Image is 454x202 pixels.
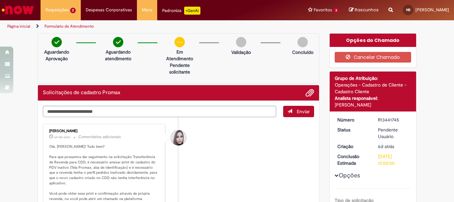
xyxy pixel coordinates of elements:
[330,34,416,47] div: Opções do Chamado
[332,143,373,150] dt: Criação
[335,75,411,82] div: Grupo de Atribuição:
[43,90,120,96] h2: Solicitações de cadastro Promax Histórico de tíquete
[113,37,123,47] img: check-circle-green.png
[86,7,132,13] span: Despesas Corporativas
[283,106,314,117] button: Enviar
[378,143,394,149] span: 6d atrás
[46,7,69,13] span: Requisições
[332,116,373,123] dt: Número
[5,20,298,33] ul: Trilhas de página
[333,8,339,13] span: 3
[102,49,134,62] p: Aguardando atendimento
[43,106,276,117] textarea: Digite sua mensagem aqui...
[45,24,94,29] a: Formulário de Atendimento
[378,143,394,149] time: 23/08/2025 10:23:18
[378,143,409,150] div: 23/08/2025 10:23:18
[335,95,411,101] div: Analista responsável:
[54,135,70,139] time: 26/08/2025 17:44:21
[378,153,409,166] div: [DATE] 12:00:00
[406,8,410,12] span: NB
[378,116,409,123] div: R13441745
[164,62,196,75] p: Pendente solicitante
[335,52,411,63] button: Cancelar Chamado
[332,126,373,133] dt: Status
[292,49,313,56] p: Concluído
[297,108,310,114] span: Enviar
[184,7,200,15] p: +GenAi
[70,8,76,13] span: 2
[335,82,411,95] div: Operações - Cadastro de Cliente - Cadastro Cliente
[378,126,409,140] div: Pendente Usuário
[52,37,62,47] img: check-circle-green.png
[171,130,186,145] div: Daniele Aparecida Queiroz
[54,135,70,139] span: um dia atrás
[355,7,379,13] span: Rascunhos
[174,37,185,47] img: circle-minus.png
[78,134,121,140] small: Comentários adicionais
[335,101,411,108] div: [PERSON_NAME]
[305,89,314,97] button: Adicionar anexos
[314,7,332,13] span: Favoritos
[164,49,196,62] p: Em Atendimento
[162,7,200,15] div: Padroniza
[349,7,379,13] a: Rascunhos
[1,3,35,17] img: ServiceNow
[332,153,373,166] dt: Conclusão Estimada
[142,7,152,13] span: More
[415,7,449,13] span: [PERSON_NAME]
[7,24,30,29] a: Página inicial
[49,129,160,133] div: [PERSON_NAME]
[231,49,251,56] p: Validação
[41,49,73,62] p: Aguardando Aprovação
[236,37,246,47] img: img-circle-grey.png
[297,37,308,47] img: img-circle-grey.png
